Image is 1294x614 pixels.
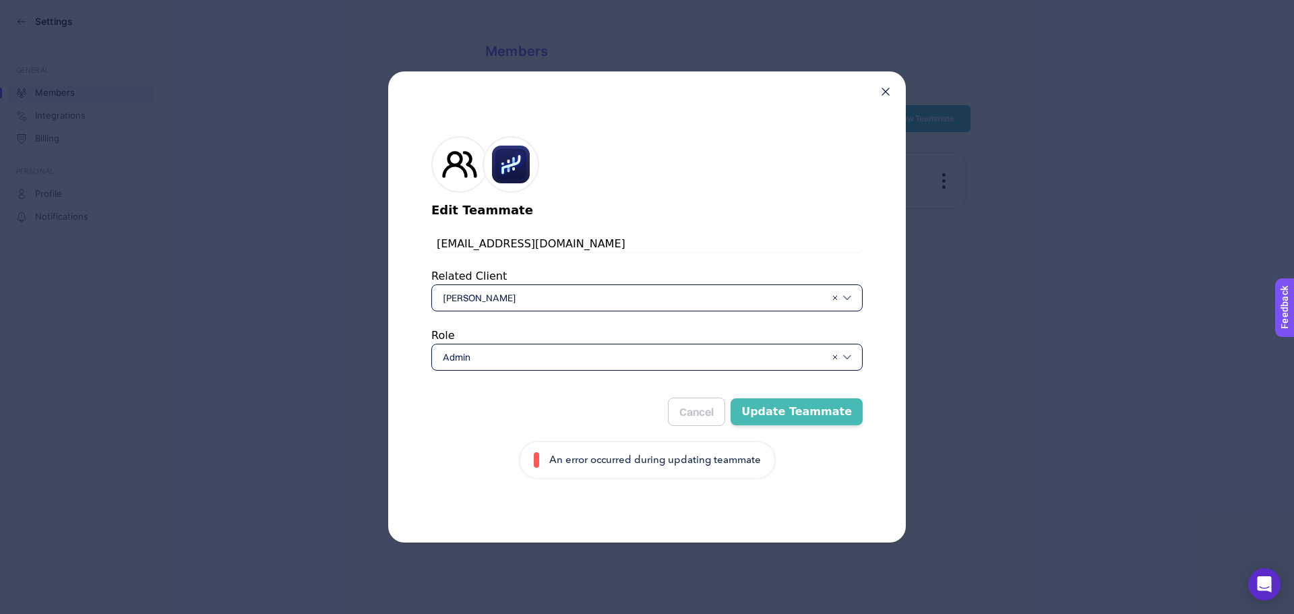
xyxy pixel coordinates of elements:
[431,329,454,342] label: Role
[1248,568,1281,601] div: Open Intercom Messenger
[431,270,507,282] label: Related Client
[843,353,851,361] img: svg%3e
[443,291,826,305] span: [PERSON_NAME]
[431,236,863,252] input: Write your teammate’s email
[731,398,863,425] button: Update Teammate
[668,398,725,426] button: Cancel
[843,294,851,302] img: svg%3e
[443,350,826,364] span: Admin
[8,4,51,15] span: Feedback
[431,201,863,220] h2: Edit Teammate
[549,452,761,468] p: An error occurred during updating teammate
